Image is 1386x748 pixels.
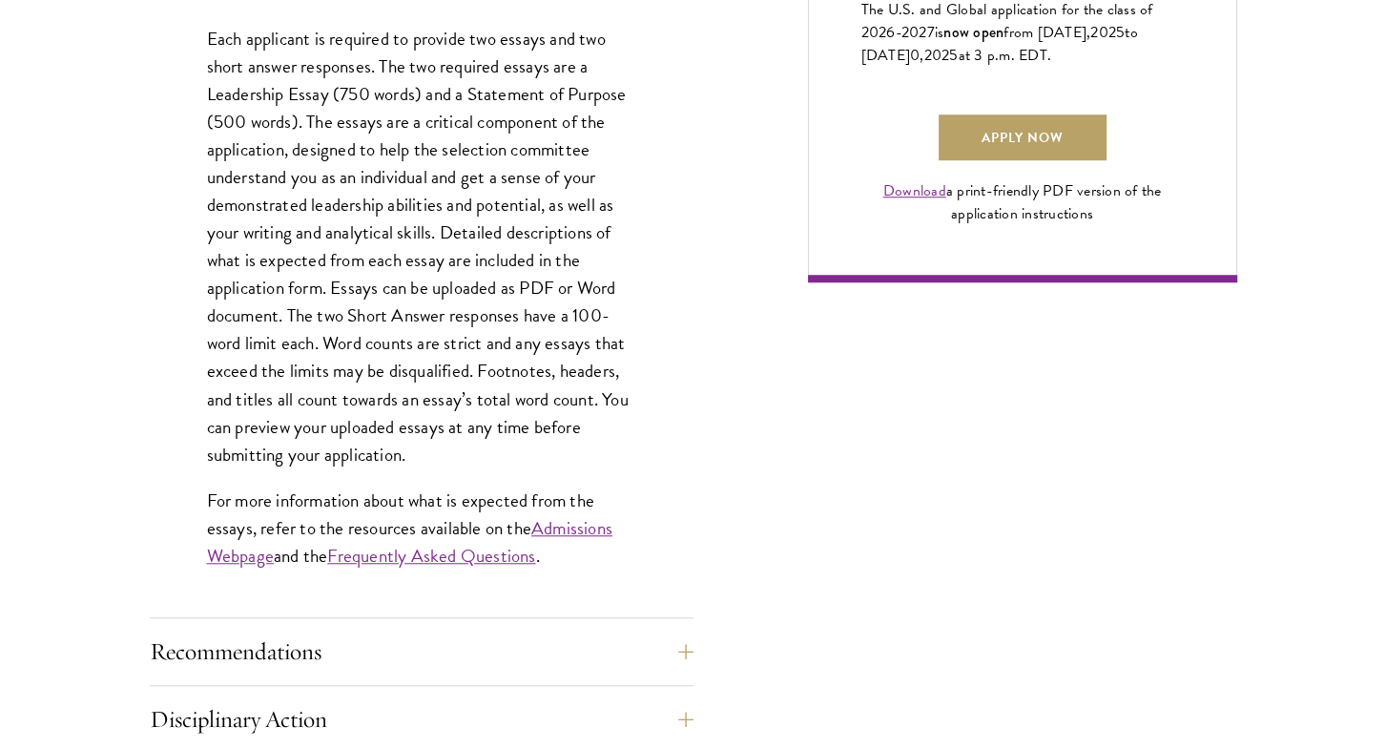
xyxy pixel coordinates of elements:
a: Admissions Webpage [207,514,612,570]
p: Each applicant is required to provide two essays and two short answer responses. The two required... [207,25,636,468]
span: 5 [1116,21,1125,44]
span: now open [943,21,1003,43]
span: is [935,21,944,44]
span: 0 [910,44,920,67]
span: 5 [949,44,958,67]
span: 7 [927,21,935,44]
span: -202 [896,21,927,44]
span: 202 [1090,21,1116,44]
button: Recommendations [150,629,693,675]
span: , [920,44,923,67]
a: Download [883,179,946,202]
a: Frequently Asked Questions [327,542,535,570]
span: 202 [924,44,950,67]
span: at 3 p.m. EDT. [959,44,1052,67]
span: 6 [886,21,895,44]
p: For more information about what is expected from the essays, refer to the resources available on ... [207,487,636,570]
a: Apply Now [939,114,1107,160]
span: from [DATE], [1003,21,1090,44]
button: Disciplinary Action [150,696,693,742]
div: a print-friendly PDF version of the application instructions [861,179,1184,225]
span: to [DATE] [861,21,1138,67]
